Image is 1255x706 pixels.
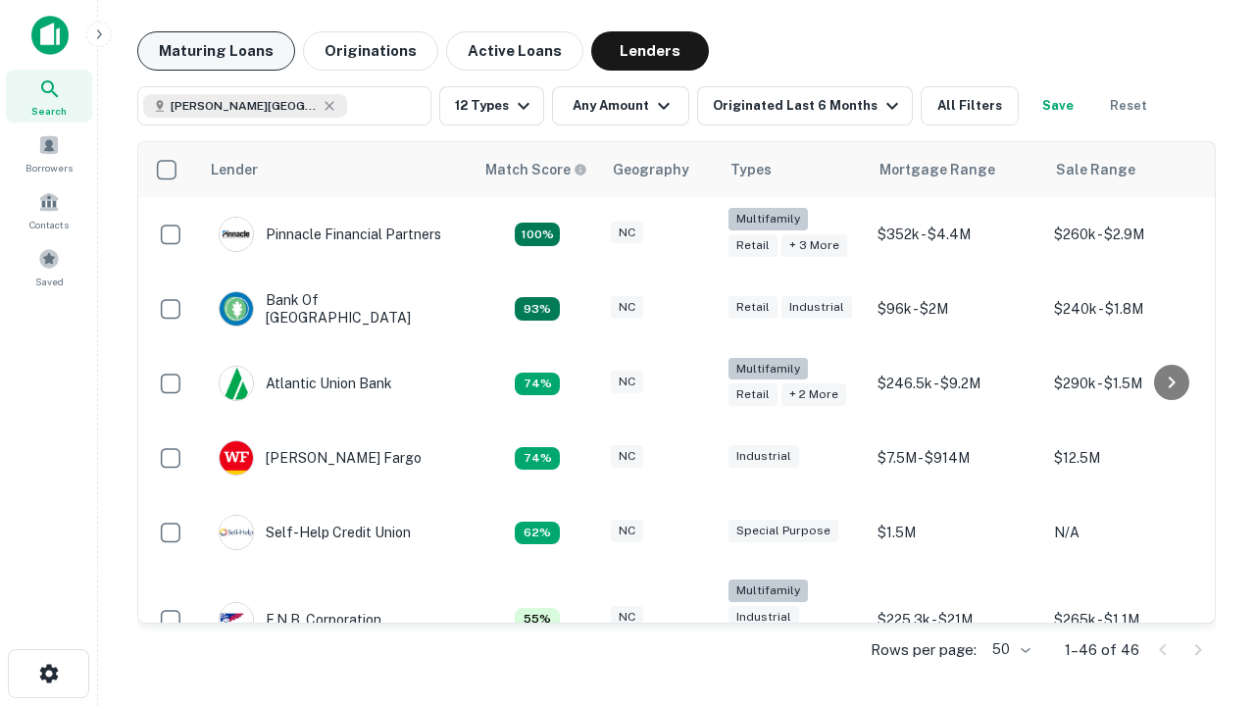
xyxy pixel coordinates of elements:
img: picture [220,367,253,400]
div: Matching Properties: 12, hasApolloMatch: undefined [515,373,560,396]
span: [PERSON_NAME][GEOGRAPHIC_DATA], [GEOGRAPHIC_DATA] [171,97,318,115]
img: picture [220,516,253,549]
button: Originations [303,31,438,71]
div: Retail [728,234,778,257]
div: Bank Of [GEOGRAPHIC_DATA] [219,291,454,327]
button: All Filters [921,86,1019,126]
th: Capitalize uses an advanced AI algorithm to match your search with the best lender. The match sco... [474,142,601,197]
div: + 3 more [781,234,847,257]
div: Matching Properties: 12, hasApolloMatch: undefined [515,447,560,471]
div: NC [611,606,643,629]
div: F.n.b. Corporation [219,602,381,637]
div: Lender [211,158,258,181]
td: $12.5M [1044,421,1221,495]
td: $96k - $2M [868,272,1044,346]
button: Reset [1097,86,1160,126]
div: Types [730,158,772,181]
td: $225.3k - $21M [868,570,1044,669]
img: picture [220,218,253,251]
th: Lender [199,142,474,197]
td: $246.5k - $9.2M [868,346,1044,421]
td: $290k - $1.5M [1044,346,1221,421]
div: 50 [984,635,1033,664]
div: Self-help Credit Union [219,515,411,550]
div: NC [611,371,643,393]
div: NC [611,445,643,468]
div: Special Purpose [728,520,838,542]
button: 12 Types [439,86,544,126]
a: Saved [6,240,92,293]
img: capitalize-icon.png [31,16,69,55]
td: $260k - $2.9M [1044,197,1221,272]
td: N/A [1044,495,1221,570]
iframe: Chat Widget [1157,549,1255,643]
button: Maturing Loans [137,31,295,71]
div: Sale Range [1056,158,1135,181]
div: NC [611,520,643,542]
th: Types [719,142,868,197]
span: Saved [35,274,64,289]
button: Any Amount [552,86,689,126]
div: Capitalize uses an advanced AI algorithm to match your search with the best lender. The match sco... [485,159,587,180]
div: Multifamily [728,580,808,602]
a: Search [6,70,92,123]
td: $1.5M [868,495,1044,570]
div: Multifamily [728,208,808,230]
div: [PERSON_NAME] Fargo [219,440,422,476]
img: picture [220,292,253,326]
div: Matching Properties: 29, hasApolloMatch: undefined [515,223,560,246]
img: picture [220,603,253,636]
p: 1–46 of 46 [1065,638,1139,662]
th: Sale Range [1044,142,1221,197]
div: Industrial [728,606,799,629]
span: Borrowers [25,160,73,176]
div: Mortgage Range [879,158,995,181]
div: Matching Properties: 10, hasApolloMatch: undefined [515,522,560,545]
div: Retail [728,383,778,406]
div: Pinnacle Financial Partners [219,217,441,252]
img: picture [220,441,253,475]
h6: Match Score [485,159,583,180]
td: $7.5M - $914M [868,421,1044,495]
div: Multifamily [728,358,808,380]
a: Borrowers [6,126,92,179]
td: $265k - $1.1M [1044,570,1221,669]
p: Rows per page: [871,638,977,662]
td: $240k - $1.8M [1044,272,1221,346]
div: NC [611,222,643,244]
th: Mortgage Range [868,142,1044,197]
td: $352k - $4.4M [868,197,1044,272]
div: Matching Properties: 15, hasApolloMatch: undefined [515,297,560,321]
a: Contacts [6,183,92,236]
div: + 2 more [781,383,846,406]
div: Originated Last 6 Months [713,94,904,118]
div: Industrial [781,296,852,319]
div: Atlantic Union Bank [219,366,392,401]
div: NC [611,296,643,319]
span: Contacts [29,217,69,232]
div: Geography [613,158,689,181]
button: Originated Last 6 Months [697,86,913,126]
button: Save your search to get updates of matches that match your search criteria. [1027,86,1089,126]
button: Active Loans [446,31,583,71]
div: Retail [728,296,778,319]
th: Geography [601,142,719,197]
div: Industrial [728,445,799,468]
div: Matching Properties: 9, hasApolloMatch: undefined [515,608,560,631]
span: Search [31,103,67,119]
button: Lenders [591,31,709,71]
